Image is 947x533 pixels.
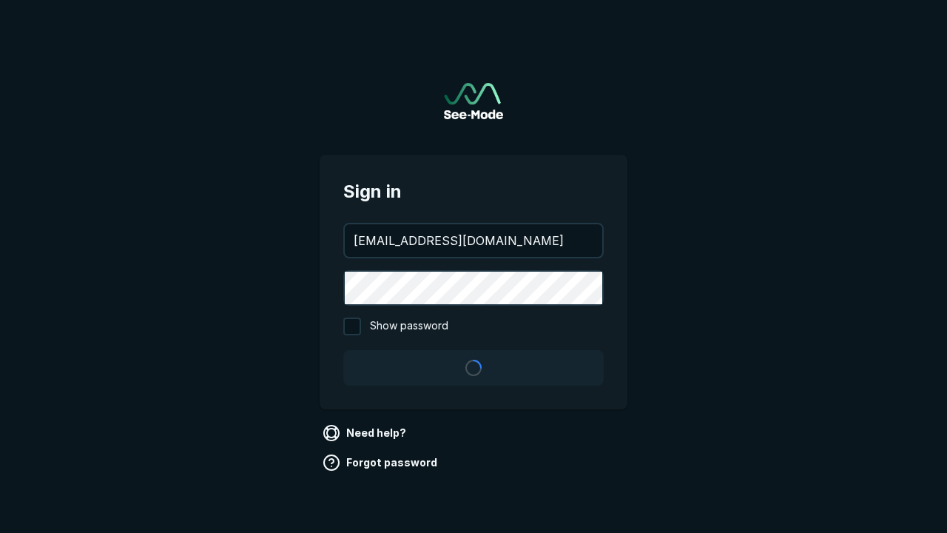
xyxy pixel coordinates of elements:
a: Forgot password [320,451,443,475]
img: See-Mode Logo [444,83,503,119]
a: Need help? [320,421,412,445]
a: Go to sign in [444,83,503,119]
span: Show password [370,318,448,335]
span: Sign in [343,178,604,205]
input: your@email.com [345,224,602,257]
